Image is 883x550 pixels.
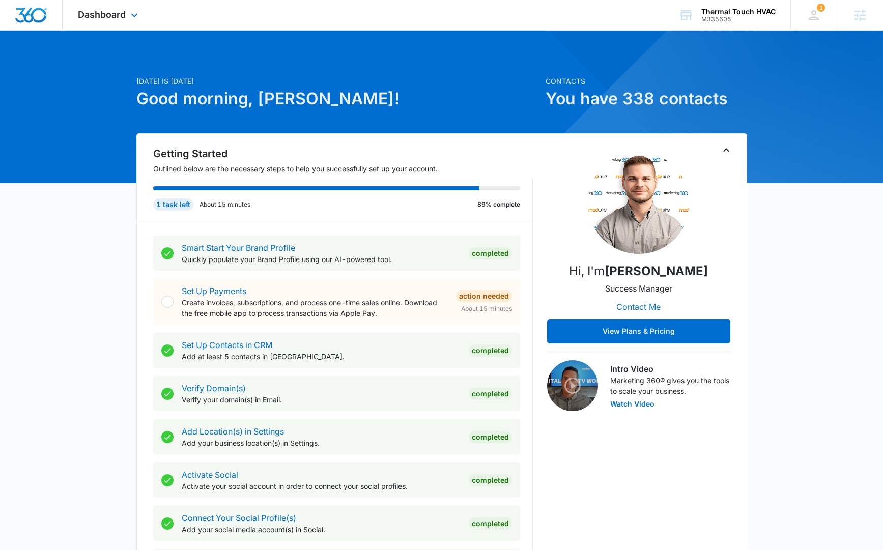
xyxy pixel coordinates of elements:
[182,394,461,405] p: Verify your domain(s) in Email.
[569,262,708,280] p: Hi, I'm
[605,282,672,295] p: Success Manager
[469,344,512,357] div: Completed
[701,16,776,23] div: account id
[456,290,512,302] div: Action Needed
[153,146,533,161] h2: Getting Started
[182,351,461,362] p: Add at least 5 contacts in [GEOGRAPHIC_DATA].
[153,198,193,211] div: 1 task left
[546,76,747,86] p: Contacts
[817,4,825,12] div: notifications count
[817,4,825,12] span: 1
[182,286,246,296] a: Set Up Payments
[701,8,776,16] div: account name
[182,243,295,253] a: Smart Start Your Brand Profile
[547,319,730,343] button: View Plans & Pricing
[477,200,520,209] p: 89% complete
[182,470,238,480] a: Activate Social
[182,513,296,523] a: Connect Your Social Profile(s)
[182,438,461,448] p: Add your business location(s) in Settings.
[182,426,284,437] a: Add Location(s) in Settings
[610,400,654,408] button: Watch Video
[182,297,448,319] p: Create invoices, subscriptions, and process one-time sales online. Download the free mobile app t...
[200,200,250,209] p: About 15 minutes
[547,360,598,411] img: Intro Video
[588,152,690,254] img: Niall Fowler
[469,517,512,530] div: Completed
[469,247,512,259] div: Completed
[469,474,512,486] div: Completed
[182,383,246,393] a: Verify Domain(s)
[469,388,512,400] div: Completed
[78,9,126,20] span: Dashboard
[136,76,539,86] p: [DATE] is [DATE]
[182,481,461,491] p: Activate your social account in order to connect your social profiles.
[153,163,533,174] p: Outlined below are the necessary steps to help you successfully set up your account.
[546,86,747,111] h1: You have 338 contacts
[136,86,539,111] h1: Good morning, [PERSON_NAME]!
[461,304,512,313] span: About 15 minutes
[605,264,708,278] strong: [PERSON_NAME]
[182,340,272,350] a: Set Up Contacts in CRM
[182,254,461,265] p: Quickly populate your Brand Profile using our AI-powered tool.
[182,524,461,535] p: Add your social media account(s) in Social.
[606,295,671,319] button: Contact Me
[610,375,730,396] p: Marketing 360® gives you the tools to scale your business.
[469,431,512,443] div: Completed
[720,144,732,156] button: Toggle Collapse
[610,363,730,375] h3: Intro Video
